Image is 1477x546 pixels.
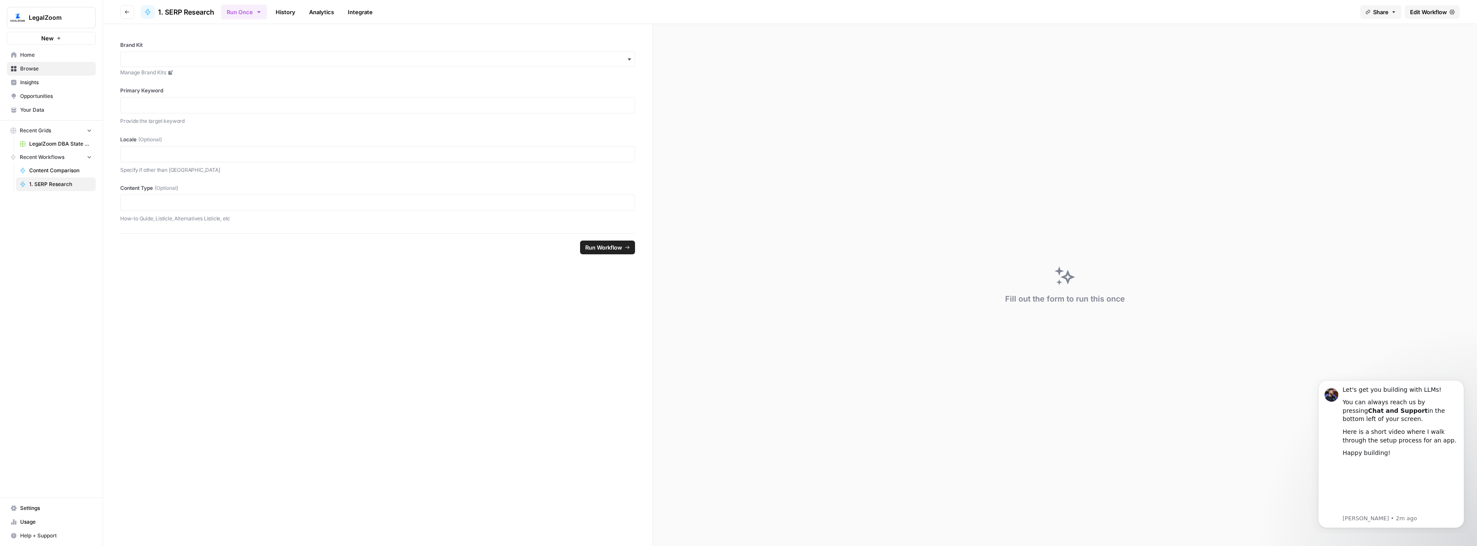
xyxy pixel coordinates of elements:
[270,5,301,19] a: History
[20,127,51,134] span: Recent Grids
[343,5,378,19] a: Integrate
[20,532,92,540] span: Help + Support
[1005,293,1125,305] div: Fill out the form to run this once
[16,164,96,177] a: Content Comparison
[7,89,96,103] a: Opportunities
[138,136,162,143] span: (Optional)
[1360,5,1401,19] button: Share
[120,69,635,76] a: Manage Brand Kits
[1410,8,1447,16] span: Edit Workflow
[29,13,81,22] span: LegalZoom
[120,184,635,192] label: Content Type
[20,79,92,86] span: Insights
[16,137,96,151] a: LegalZoom DBA State Articles
[158,7,214,17] span: 1. SERP Research
[16,177,96,191] a: 1. SERP Research
[10,10,25,25] img: LegalZoom Logo
[304,5,339,19] a: Analytics
[29,140,92,148] span: LegalZoom DBA State Articles
[1373,8,1389,16] span: Share
[120,87,635,95] label: Primary Keyword
[41,34,54,43] span: New
[120,214,635,223] p: How-to Guide, Listicle, Alternatives Listicle, etc
[120,117,635,125] p: Provide the target keyword
[120,166,635,174] p: Specify if other than [GEOGRAPHIC_DATA]
[20,65,92,73] span: Browse
[120,136,635,143] label: Locale
[7,32,96,45] button: New
[20,51,92,59] span: Home
[29,167,92,174] span: Content Comparison
[7,7,96,28] button: Workspace: LegalZoom
[221,5,267,19] button: Run Once
[155,184,178,192] span: (Optional)
[20,153,64,161] span: Recent Workflows
[7,62,96,76] a: Browse
[7,515,96,529] a: Usage
[580,241,635,254] button: Run Workflow
[29,180,92,188] span: 1. SERP Research
[1305,372,1477,533] iframe: Intercom notifications message
[141,5,214,19] a: 1. SERP Research
[7,501,96,515] a: Settings
[7,529,96,543] button: Help + Support
[7,76,96,89] a: Insights
[7,151,96,164] button: Recent Workflows
[20,504,92,512] span: Settings
[20,518,92,526] span: Usage
[20,106,92,114] span: Your Data
[7,103,96,117] a: Your Data
[1405,5,1460,19] a: Edit Workflow
[585,243,622,252] span: Run Workflow
[37,142,152,150] p: Message from Steven, sent 2m ago
[7,48,96,62] a: Home
[37,89,152,141] iframe: youtube
[20,92,92,100] span: Opportunities
[7,124,96,137] button: Recent Grids
[120,41,635,49] label: Brand Kit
